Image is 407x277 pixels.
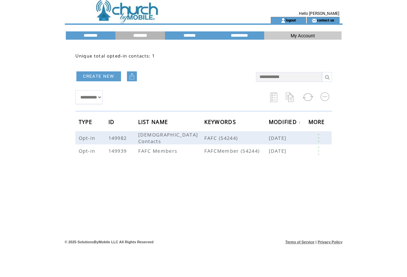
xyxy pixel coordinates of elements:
[269,120,301,124] a: MODIFIED↓
[299,11,339,16] span: Hello [PERSON_NAME]
[65,240,154,244] span: © 2025 SolutionsByMobile LLC All Rights Reserved
[79,135,97,141] span: Opt-in
[204,120,238,124] a: KEYWORDS
[129,73,135,80] img: upload.png
[291,33,315,38] span: My Account
[269,135,288,141] span: [DATE]
[269,117,299,129] span: MODIFIED
[76,71,121,81] a: CREATE NEW
[108,117,116,129] span: ID
[317,18,334,22] a: contact us
[285,240,314,244] a: Terms of Service
[204,117,238,129] span: KEYWORDS
[79,120,94,124] a: TYPE
[79,117,94,129] span: TYPE
[138,117,170,129] span: LIST NAME
[312,18,317,23] img: contact_us_icon.gif
[138,120,170,124] a: LIST NAME
[269,147,288,154] span: [DATE]
[318,240,343,244] a: Privacy Policy
[281,18,286,23] img: account_icon.gif
[108,147,129,154] span: 149939
[108,135,129,141] span: 149982
[204,135,269,141] span: FAFC (54244)
[286,18,296,22] a: logout
[138,131,198,144] span: [DEMOGRAPHIC_DATA] Contacts
[138,147,179,154] span: FAFC Members
[315,240,316,244] span: |
[308,117,327,129] span: MORE
[75,53,155,59] span: Unique total opted-in contacts: 1
[204,147,269,154] span: FAFCMember (54244)
[108,120,116,124] a: ID
[79,147,97,154] span: Opt-in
